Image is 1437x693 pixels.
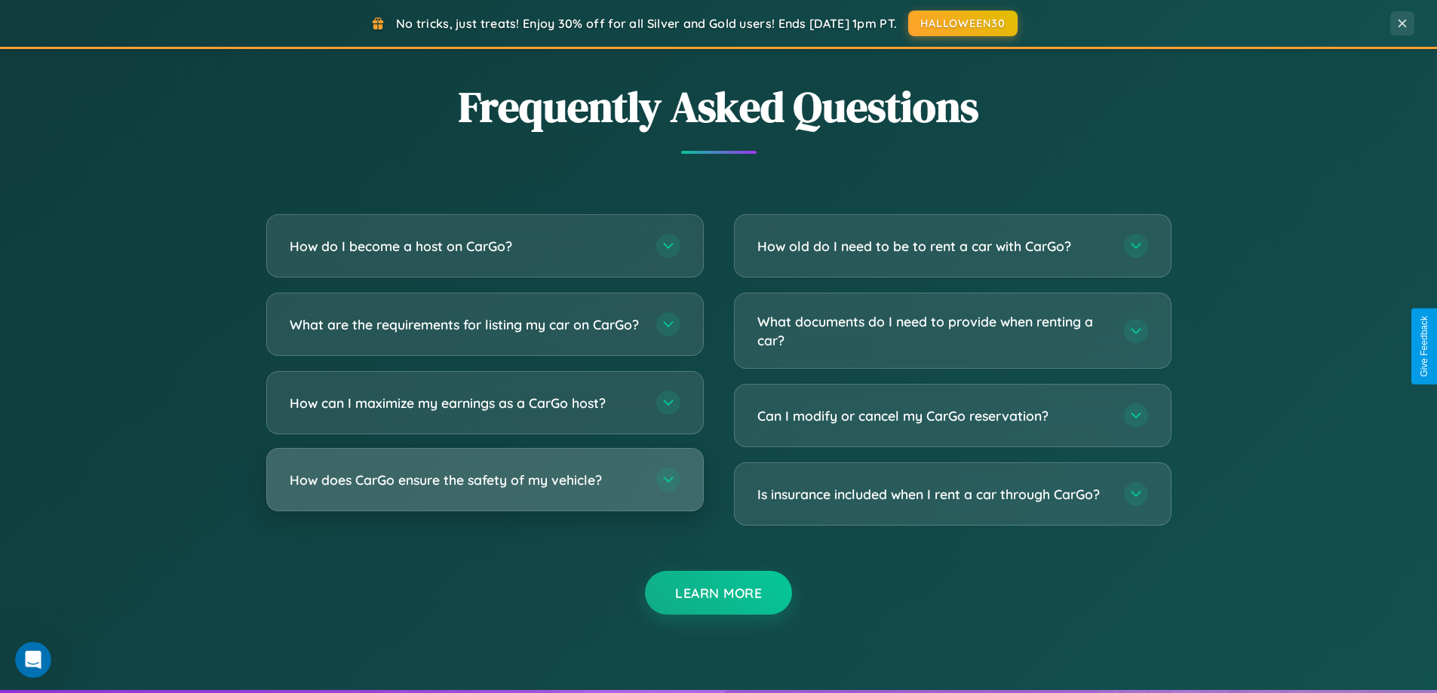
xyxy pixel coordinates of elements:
h3: How do I become a host on CarGo? [290,237,641,256]
h3: Is insurance included when I rent a car through CarGo? [757,485,1109,504]
h3: How can I maximize my earnings as a CarGo host? [290,394,641,412]
iframe: Intercom live chat [15,642,51,678]
h3: How old do I need to be to rent a car with CarGo? [757,237,1109,256]
span: No tricks, just treats! Enjoy 30% off for all Silver and Gold users! Ends [DATE] 1pm PT. [396,16,897,31]
button: HALLOWEEN30 [908,11,1018,36]
h3: How does CarGo ensure the safety of my vehicle? [290,471,641,489]
h3: Can I modify or cancel my CarGo reservation? [757,406,1109,425]
h3: What are the requirements for listing my car on CarGo? [290,315,641,334]
h2: Frequently Asked Questions [266,78,1171,136]
div: Give Feedback [1419,316,1429,377]
h3: What documents do I need to provide when renting a car? [757,312,1109,349]
button: Learn More [645,571,792,615]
